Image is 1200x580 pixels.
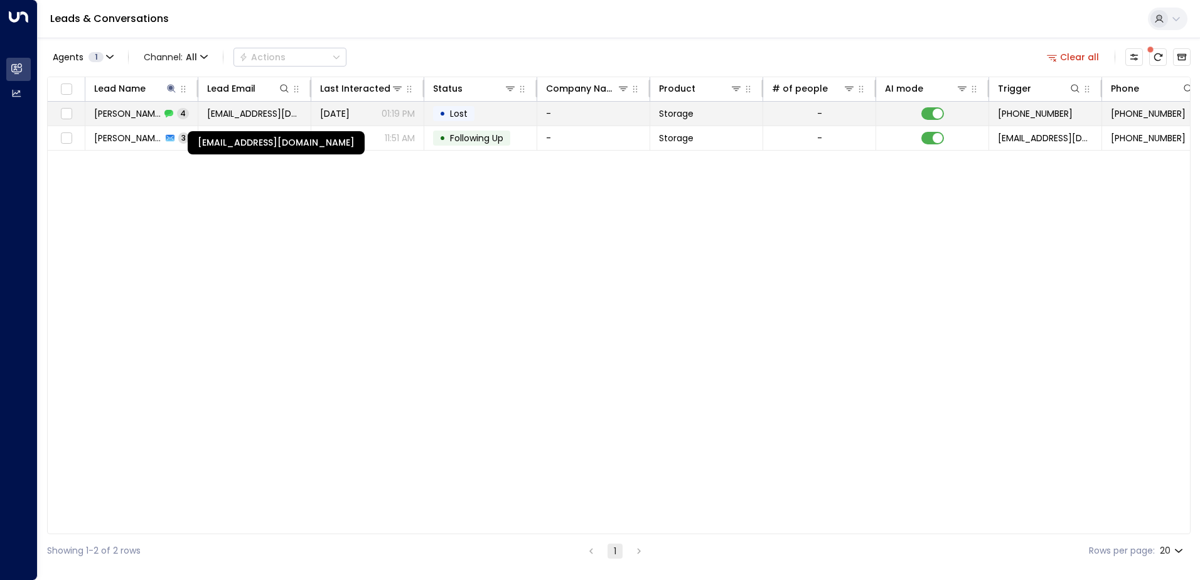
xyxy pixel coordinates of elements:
[1160,542,1186,560] div: 20
[546,81,617,96] div: Company Name
[583,543,647,559] nav: pagination navigation
[239,51,286,63] div: Actions
[998,81,1031,96] div: Trigger
[186,52,197,62] span: All
[772,81,855,96] div: # of people
[139,48,213,66] button: Channel:All
[433,81,463,96] div: Status
[659,132,694,144] span: Storage
[58,82,74,97] span: Toggle select all
[433,81,517,96] div: Status
[53,53,83,62] span: Agents
[537,102,650,126] td: -
[659,107,694,120] span: Storage
[1111,81,1194,96] div: Phone
[207,81,291,96] div: Lead Email
[998,107,1073,120] span: +447775729994
[320,81,390,96] div: Last Interacted
[58,106,74,122] span: Toggle select row
[207,107,302,120] span: aisha252320@gmail.com
[998,132,1093,144] span: leads@space-station.co.uk
[439,127,446,149] div: •
[47,544,141,557] div: Showing 1-2 of 2 rows
[1125,48,1143,66] button: Customize
[885,81,923,96] div: AI mode
[659,81,695,96] div: Product
[94,81,146,96] div: Lead Name
[88,52,104,62] span: 1
[450,132,503,144] span: Following Up
[1111,107,1186,120] span: +447775729994
[772,81,828,96] div: # of people
[1089,544,1155,557] label: Rows per page:
[385,132,415,144] p: 11:51 AM
[1111,81,1139,96] div: Phone
[1042,48,1105,66] button: Clear all
[817,132,822,144] div: -
[94,81,178,96] div: Lead Name
[1149,48,1167,66] span: There are new threads available. Refresh the grid to view the latest updates.
[188,131,365,154] div: [EMAIL_ADDRESS][DOMAIN_NAME]
[58,131,74,146] span: Toggle select row
[439,103,446,124] div: •
[47,48,118,66] button: Agents1
[94,132,162,144] span: Aisha Nadeem
[178,132,189,143] span: 3
[382,107,415,120] p: 01:19 PM
[998,81,1081,96] div: Trigger
[207,81,255,96] div: Lead Email
[608,544,623,559] button: page 1
[659,81,742,96] div: Product
[233,48,346,67] button: Actions
[320,107,350,120] span: Sep 07, 2025
[885,81,968,96] div: AI mode
[94,107,161,120] span: Aisha Nadeem
[546,81,629,96] div: Company Name
[139,48,213,66] span: Channel:
[320,81,404,96] div: Last Interacted
[233,48,346,67] div: Button group with a nested menu
[450,107,468,120] span: Lost
[537,126,650,150] td: -
[50,11,169,26] a: Leads & Conversations
[817,107,822,120] div: -
[1111,132,1186,144] span: +447775729994
[177,108,189,119] span: 4
[1173,48,1191,66] button: Archived Leads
